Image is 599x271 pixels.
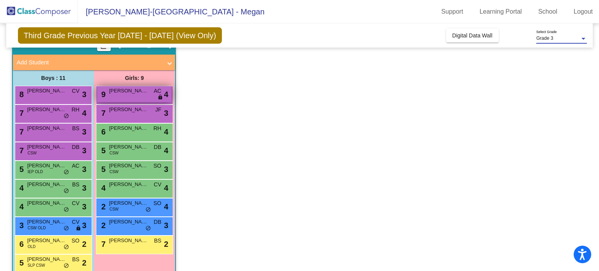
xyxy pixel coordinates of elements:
span: RH [71,106,79,114]
span: 3 [82,145,87,156]
span: CV [72,199,79,207]
span: 4 [164,145,168,156]
span: 7 [18,128,24,136]
a: Logout [567,5,599,18]
span: 2 [82,257,87,269]
span: SO [71,237,79,245]
span: 4 [82,107,87,119]
span: CSW [110,169,119,175]
span: 8 [18,90,24,99]
span: BS [72,124,80,133]
span: 3 [164,107,168,119]
span: do_not_disturb_alt [64,207,69,213]
span: 3 [82,126,87,138]
span: do_not_disturb_alt [64,225,69,232]
span: [PERSON_NAME] [27,162,66,170]
span: BS [72,181,80,189]
span: [PERSON_NAME] [109,181,148,188]
span: 3 [82,163,87,175]
span: Third Grade Previous Year [DATE] - [DATE] (View Only) [18,27,222,44]
span: BS [154,237,161,245]
span: do_not_disturb_alt [145,225,151,232]
div: Boys : 11 [13,70,94,86]
span: do_not_disturb_alt [145,207,151,213]
mat-panel-title: Add Student [17,58,162,67]
span: [PERSON_NAME] [109,218,148,226]
span: [PERSON_NAME] [27,87,66,95]
span: 7 [99,109,106,117]
span: CSW [110,150,119,156]
span: DB [154,143,161,151]
span: CSW [110,206,119,212]
span: 2 [99,202,106,211]
span: CSW OLD [28,225,46,231]
span: 3 [82,182,87,194]
span: [PERSON_NAME] [109,143,148,151]
span: 3 [164,163,168,175]
span: [PERSON_NAME] [109,237,148,244]
span: 3 [82,89,87,100]
a: Support [435,5,470,18]
span: 4 [164,89,168,100]
span: RH [153,124,161,133]
span: SLP CSW [28,262,45,268]
span: 4 [164,201,168,213]
span: 3 [18,221,24,230]
span: 7 [18,146,24,155]
span: 2 [99,221,106,230]
span: DB [72,143,79,151]
span: 2 [82,238,87,250]
span: 5 [99,146,106,155]
span: [PERSON_NAME] [27,237,66,244]
span: 4 [99,184,106,192]
span: CV [72,218,79,226]
span: do_not_disturb_alt [64,169,69,175]
span: Digital Data Wall [452,32,493,39]
span: [PERSON_NAME] [109,124,148,132]
span: [PERSON_NAME] [27,199,66,207]
span: 5 [99,165,106,174]
span: 6 [99,128,106,136]
span: 6 [18,240,24,248]
span: lock [158,94,163,101]
span: 3 [164,220,168,231]
span: 9 [99,90,106,99]
span: JF [155,106,161,114]
span: DB [154,218,161,226]
span: 7 [99,240,106,248]
span: lock [76,225,81,232]
button: Print Students Details [97,39,111,51]
span: 3 [82,220,87,231]
span: 3 [82,201,87,213]
span: do_not_disturb_alt [64,244,69,250]
span: [PERSON_NAME] [27,143,66,151]
a: Learning Portal [473,5,528,18]
span: Grade 3 [536,35,553,41]
button: Digital Data Wall [446,28,499,43]
span: SO [153,199,161,207]
span: do_not_disturb_alt [64,113,69,119]
span: BS [72,255,80,264]
span: AC [154,87,161,95]
span: [PERSON_NAME] [27,218,66,226]
span: [PERSON_NAME]-[GEOGRAPHIC_DATA] - Megan [78,5,264,18]
span: CSW [28,150,37,156]
span: [PERSON_NAME] [27,255,66,263]
div: Girls: 9 [94,70,175,86]
a: School [532,5,564,18]
span: [PERSON_NAME] [109,199,148,207]
span: OLD [28,244,36,250]
span: 5 [18,259,24,267]
span: [PERSON_NAME] [27,181,66,188]
span: 5 [18,165,24,174]
span: 4 [18,184,24,192]
span: [PERSON_NAME] [PERSON_NAME] [27,106,66,113]
span: 4 [18,202,24,211]
span: 4 [164,182,168,194]
span: do_not_disturb_alt [64,188,69,194]
span: [PERSON_NAME] [109,162,148,170]
span: IEP OLD [28,169,43,175]
span: do_not_disturb_alt [64,263,69,269]
span: [PERSON_NAME] [27,124,66,132]
span: 7 [18,109,24,117]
